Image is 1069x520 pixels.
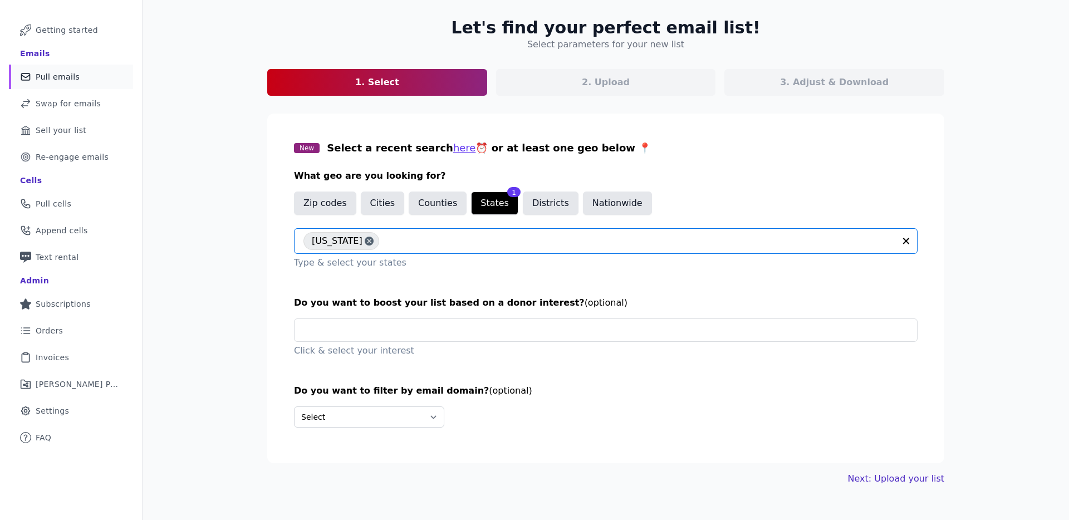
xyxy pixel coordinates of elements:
p: 1. Select [355,76,399,89]
a: Append cells [9,218,133,243]
button: Cities [361,192,405,215]
span: [US_STATE] [312,232,362,250]
h4: Select parameters for your new list [527,38,684,51]
a: Next: Upload your list [848,472,944,485]
span: Getting started [36,24,98,36]
a: Subscriptions [9,292,133,316]
a: Text rental [9,245,133,269]
p: 2. Upload [582,76,630,89]
a: [PERSON_NAME] Performance [9,372,133,396]
span: New [294,143,320,153]
a: Sell your list [9,118,133,143]
span: FAQ [36,432,51,443]
a: Pull cells [9,192,133,216]
a: Orders [9,318,133,343]
button: Districts [523,192,578,215]
span: Sell your list [36,125,86,136]
span: Re-engage emails [36,151,109,163]
span: (optional) [585,297,627,308]
div: 1 [507,187,521,197]
div: Admin [20,275,49,286]
span: Swap for emails [36,98,101,109]
button: Nationwide [583,192,652,215]
a: Pull emails [9,65,133,89]
span: Pull emails [36,71,80,82]
span: Invoices [36,352,69,363]
span: Append cells [36,225,88,236]
div: Cells [20,175,42,186]
a: FAQ [9,425,133,450]
a: Settings [9,399,133,423]
h3: What geo are you looking for? [294,169,918,183]
a: Invoices [9,345,133,370]
button: Counties [409,192,467,215]
button: States [471,192,518,215]
a: Getting started [9,18,133,42]
p: Type & select your states [294,256,918,269]
p: Click & select your interest [294,344,918,357]
span: Orders [36,325,63,336]
a: 1. Select [267,69,487,96]
a: Re-engage emails [9,145,133,169]
div: Emails [20,48,50,59]
span: (optional) [489,385,532,396]
a: Swap for emails [9,91,133,116]
button: Zip codes [294,192,356,215]
span: Settings [36,405,69,416]
span: Pull cells [36,198,71,209]
p: 3. Adjust & Download [780,76,889,89]
span: Text rental [36,252,79,263]
button: here [453,140,476,156]
span: Subscriptions [36,298,91,310]
span: Do you want to filter by email domain? [294,385,489,396]
span: [PERSON_NAME] Performance [36,379,120,390]
span: Select a recent search ⏰ or at least one geo below 📍 [327,142,651,154]
span: Do you want to boost your list based on a donor interest? [294,297,585,308]
h2: Let's find your perfect email list! [451,18,760,38]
